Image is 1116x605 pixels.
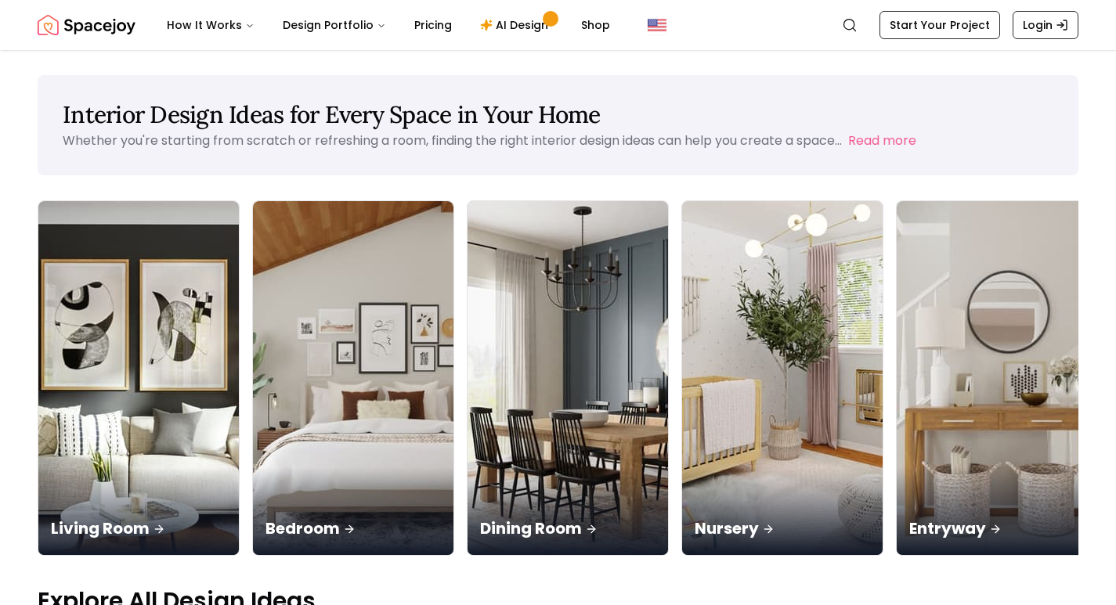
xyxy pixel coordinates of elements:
p: Bedroom [265,517,441,539]
a: EntrywayEntryway [896,200,1098,556]
p: Nursery [695,517,870,539]
img: Dining Room [468,201,668,555]
a: NurseryNursery [681,200,883,556]
img: Nursery [682,201,883,555]
a: Spacejoy [38,9,135,41]
img: United States [648,16,666,34]
a: BedroomBedroom [252,200,454,556]
img: Entryway [897,201,1097,555]
img: Living Room [38,201,239,555]
p: Whether you're starting from scratch or refreshing a room, finding the right interior design idea... [63,131,842,149]
a: Living RoomLiving Room [38,200,240,556]
a: Login [1013,11,1078,39]
a: AI Design [468,9,565,41]
a: Pricing [402,9,464,41]
p: Dining Room [480,517,656,539]
button: How It Works [154,9,267,41]
p: Entryway [909,517,1085,539]
img: Spacejoy Logo [38,9,135,41]
h1: Interior Design Ideas for Every Space in Your Home [63,100,1053,128]
p: Living Room [51,517,226,539]
a: Shop [569,9,623,41]
img: Bedroom [253,201,453,555]
button: Design Portfolio [270,9,399,41]
nav: Main [154,9,623,41]
a: Dining RoomDining Room [467,200,669,556]
button: Read more [848,131,916,150]
a: Start Your Project [879,11,1000,39]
